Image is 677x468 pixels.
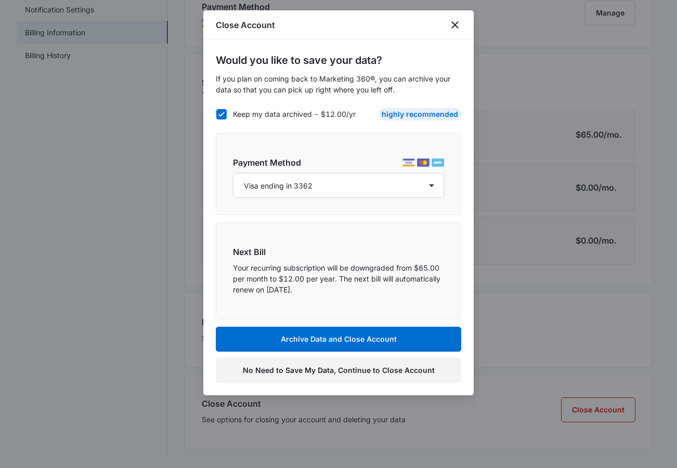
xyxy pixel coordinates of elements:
[233,156,301,169] h6: Payment Method
[216,327,461,352] button: Archive Data and Close Account
[233,262,444,295] p: Your recurring subscription will be downgraded from $65.00 per month to $12.00 per year. The next...
[449,19,461,31] button: close
[216,358,461,383] button: No Need to Save My Data, Continue to Close Account
[216,73,461,95] p: If you plan on coming back to Marketing 360®, you can archive your data so that you can pick up r...
[216,19,275,31] h1: Close Account
[233,246,444,258] h6: Next Bill
[379,108,461,121] div: HIGHLY RECOMMENDED
[216,52,461,68] h5: Would you like to save your data?
[216,109,356,119] label: Keep my data archived - $12.00/yr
